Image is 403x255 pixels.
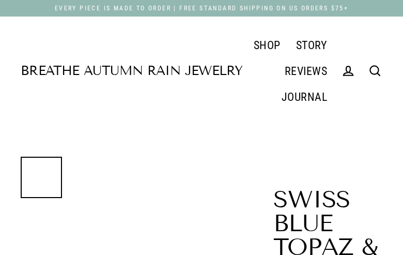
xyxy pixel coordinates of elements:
div: Primary [242,32,335,110]
a: STORY [288,32,335,58]
a: JOURNAL [274,84,335,110]
a: SHOP [246,32,288,58]
a: Breathe Autumn Rain Jewelry [21,65,242,78]
a: REVIEWS [277,58,335,84]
